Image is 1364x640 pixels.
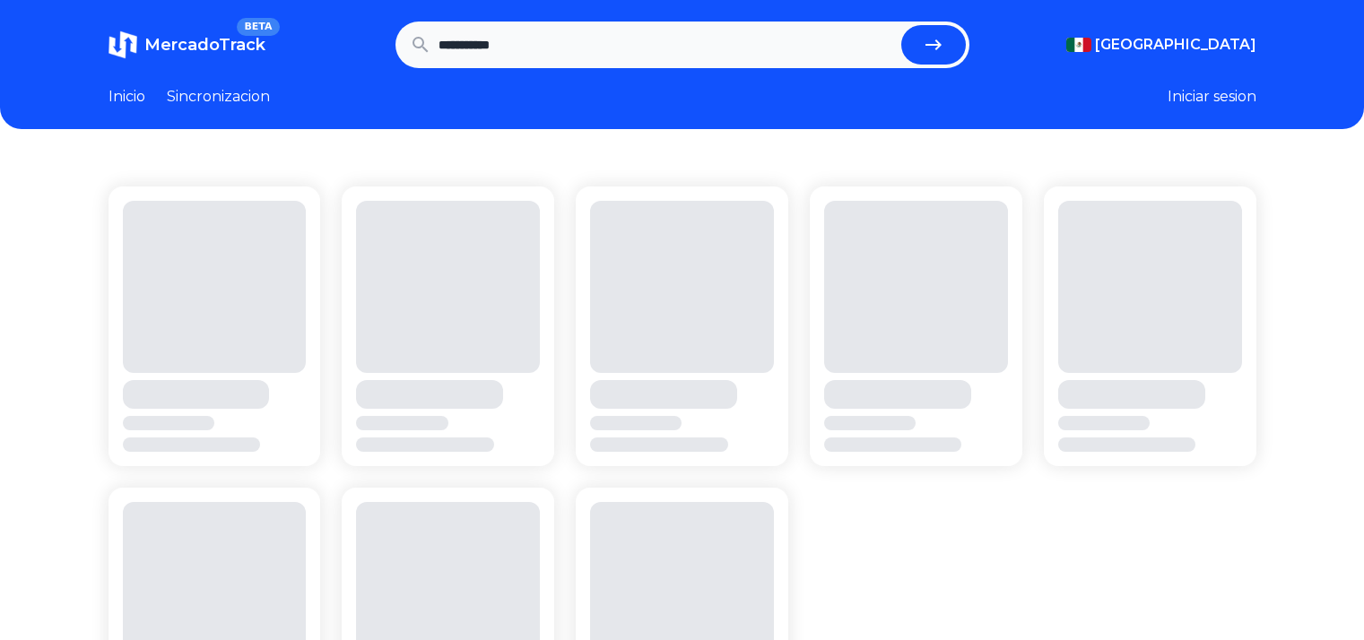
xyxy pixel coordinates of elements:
[144,35,265,55] span: MercadoTrack
[1168,86,1256,108] button: Iniciar sesion
[109,86,145,108] a: Inicio
[167,86,270,108] a: Sincronizacion
[109,30,265,59] a: MercadoTrackBETA
[1066,38,1091,52] img: Mexico
[109,30,137,59] img: MercadoTrack
[237,18,279,36] span: BETA
[1066,34,1256,56] button: [GEOGRAPHIC_DATA]
[1095,34,1256,56] span: [GEOGRAPHIC_DATA]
